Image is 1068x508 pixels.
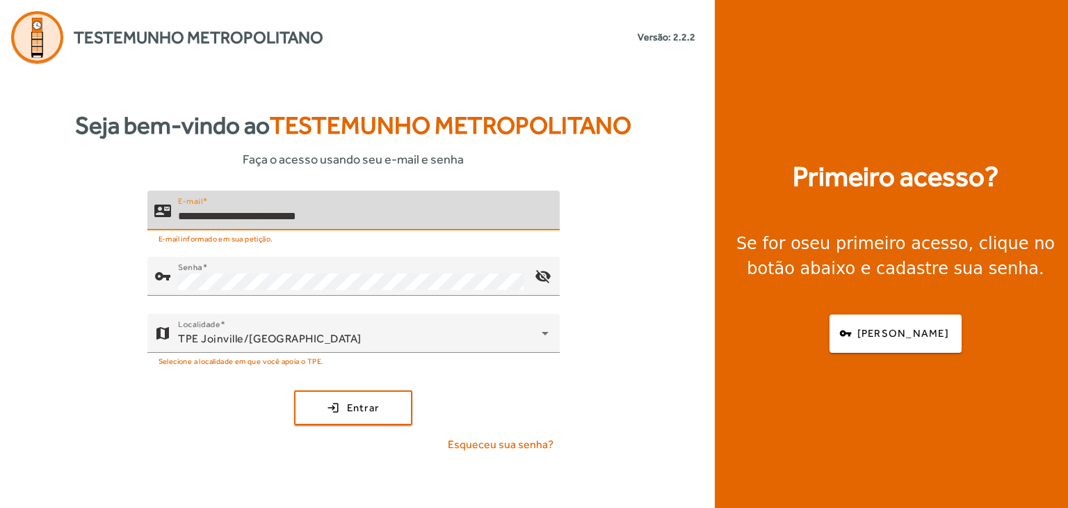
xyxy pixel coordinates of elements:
mat-label: Senha [178,262,202,272]
mat-icon: visibility_off [526,260,559,293]
span: TPE Joinville/[GEOGRAPHIC_DATA] [178,332,362,345]
mat-label: E-mail [178,196,202,206]
span: Esqueceu sua senha? [448,436,553,453]
button: Entrar [294,390,412,425]
small: Versão: 2.2.2 [638,30,695,45]
mat-icon: map [154,325,171,342]
mat-hint: E-mail informado em sua petição. [159,230,273,246]
mat-hint: Selecione a localidade em que você apoia o TPE. [159,353,324,368]
strong: Primeiro acesso? [793,156,998,198]
mat-label: Localidade [178,319,220,329]
span: [PERSON_NAME] [857,326,949,342]
img: Logo Agenda [11,11,63,63]
mat-icon: contact_mail [154,202,171,219]
div: Se for o , clique no botão abaixo e cadastre sua senha. [731,231,1060,281]
span: Faça o acesso usando seu e-mail e senha [243,150,464,168]
mat-icon: vpn_key [154,268,171,285]
span: Entrar [347,400,380,416]
strong: seu primeiro acesso [801,234,969,253]
span: Testemunho Metropolitano [270,111,631,139]
strong: Seja bem-vindo ao [75,107,631,144]
span: Testemunho Metropolitano [74,25,323,50]
button: [PERSON_NAME] [830,315,962,353]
